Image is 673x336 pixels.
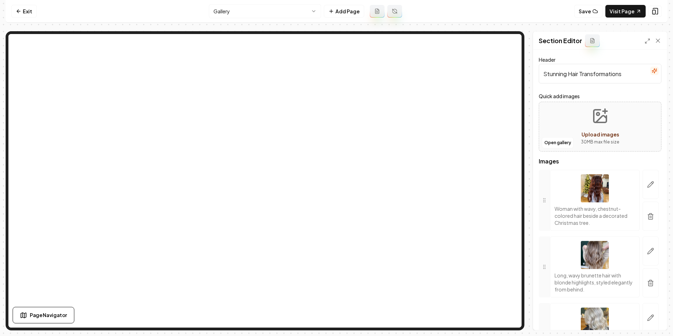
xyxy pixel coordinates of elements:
[585,34,600,47] button: Add admin section prompt
[581,308,609,336] img: Wavy platinum blonde hair with colorful highlights in a cozy salon setting.
[387,5,402,18] button: Regenerate page
[581,139,619,146] p: 30 MB max file size
[13,307,74,323] button: Page Navigator
[575,102,625,151] button: Upload images
[324,5,364,18] button: Add Page
[581,174,609,202] img: Woman with wavy, chestnut-colored hair beside a decorated Christmas tree.
[539,56,556,63] label: Header
[539,92,661,100] label: Quick add images
[542,137,573,148] button: Open gallery
[11,5,37,18] a: Exit
[555,272,635,293] p: Long, wavy brunette hair with blonde highlights, styled elegantly from behind.
[539,159,661,164] span: Images
[582,131,619,137] span: Upload images
[574,5,603,18] button: Save
[30,311,67,319] span: Page Navigator
[605,5,646,18] a: Visit Page
[539,64,661,83] input: Header
[581,241,609,269] img: Long, wavy brunette hair with blonde highlights, styled elegantly from behind.
[370,5,385,18] button: Add admin page prompt
[555,205,635,226] p: Woman with wavy, chestnut-colored hair beside a decorated Christmas tree.
[539,36,582,46] h2: Section Editor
